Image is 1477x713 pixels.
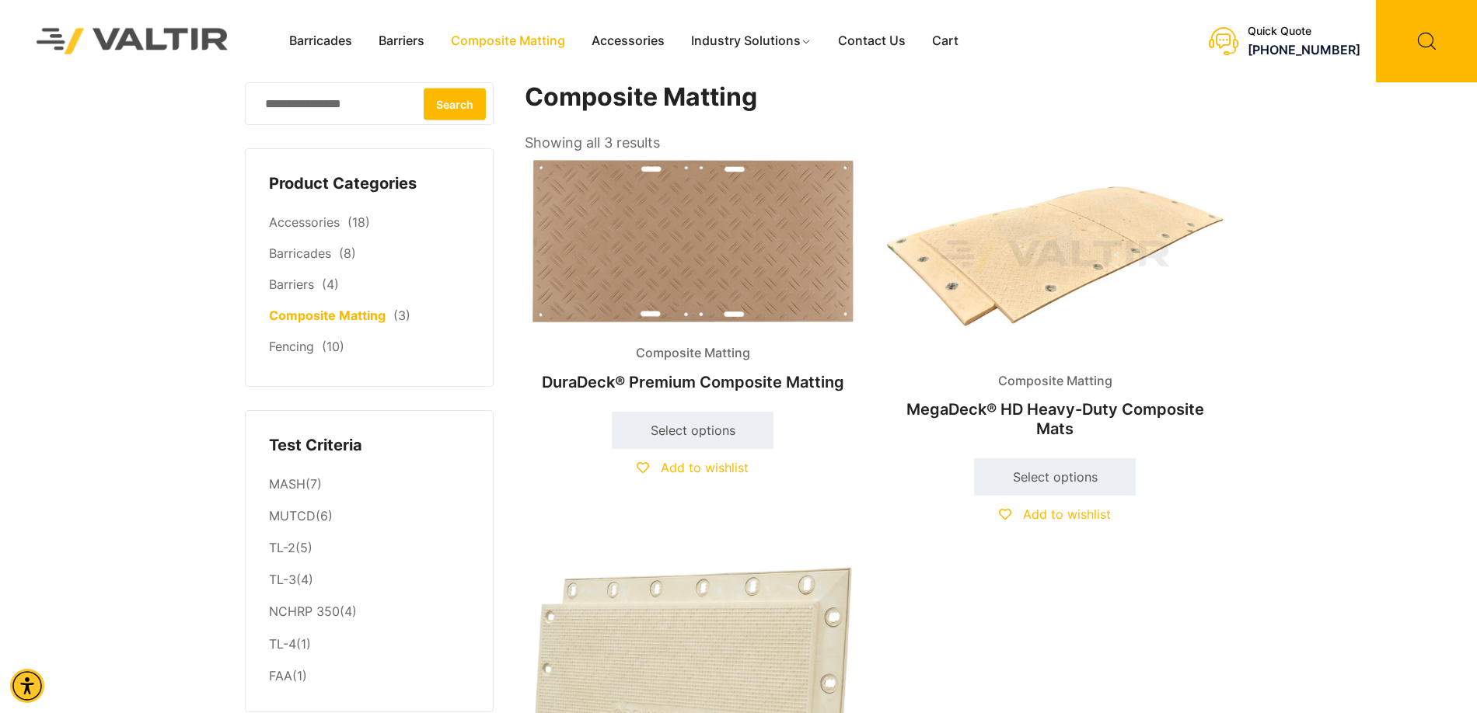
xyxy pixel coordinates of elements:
span: Composite Matting [624,342,762,365]
img: Composite Matting [887,155,1223,356]
a: Industry Solutions [678,30,825,53]
span: Add to wishlist [661,460,749,475]
span: (18) [347,214,370,230]
h2: MegaDeck® HD Heavy-Duty Composite Mats [887,392,1223,445]
a: Barriers [365,30,438,53]
a: Barricades [276,30,365,53]
a: Add to wishlist [637,460,749,475]
input: Search for: [245,82,494,125]
span: (3) [393,308,410,323]
h2: DuraDeck® Premium Composite Matting [525,365,861,399]
a: Barricades [269,245,331,261]
a: Barriers [269,277,314,292]
a: Accessories [578,30,678,53]
li: (1) [269,628,470,660]
a: Accessories [269,214,340,230]
a: MUTCD [269,508,316,523]
a: Contact Us [825,30,919,53]
a: TL-3 [269,572,296,587]
button: Search [424,88,486,120]
span: (10) [322,339,344,354]
h4: Test Criteria [269,434,470,457]
li: (6) [269,501,470,533]
a: Composite MattingDuraDeck® Premium Composite Matting [525,155,861,399]
img: Composite Matting [525,155,861,329]
span: Add to wishlist [1023,506,1111,522]
a: Composite Matting [438,30,578,53]
h4: Product Categories [269,172,470,196]
div: Quick Quote [1248,25,1360,38]
p: Showing all 3 results [525,130,660,156]
a: TL-2 [269,540,295,555]
li: (5) [269,533,470,565]
li: (7) [269,468,470,500]
a: MASH [269,476,306,492]
a: Composite Matting [269,308,386,323]
li: (4) [269,565,470,596]
span: (8) [339,245,356,261]
a: call (888) 496-3625 [1248,42,1360,57]
a: Composite MattingMegaDeck® HD Heavy-Duty Composite Mats [887,155,1223,445]
div: Accessibility Menu [10,669,44,703]
a: Fencing [269,339,314,354]
a: Select options for “DuraDeck® Premium Composite Matting” [612,412,773,449]
a: NCHRP 350 [269,603,340,619]
h1: Composite Matting [525,82,1224,113]
li: (4) [269,596,470,628]
a: Add to wishlist [999,506,1111,522]
img: Valtir Rentals [16,8,249,74]
a: TL-4 [269,636,296,652]
a: Select options for “MegaDeck® HD Heavy-Duty Composite Mats” [974,458,1136,496]
span: (4) [322,277,339,292]
li: (1) [269,660,470,688]
a: FAA [269,668,292,683]
a: Cart [919,30,972,53]
span: Composite Matting [986,370,1124,393]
